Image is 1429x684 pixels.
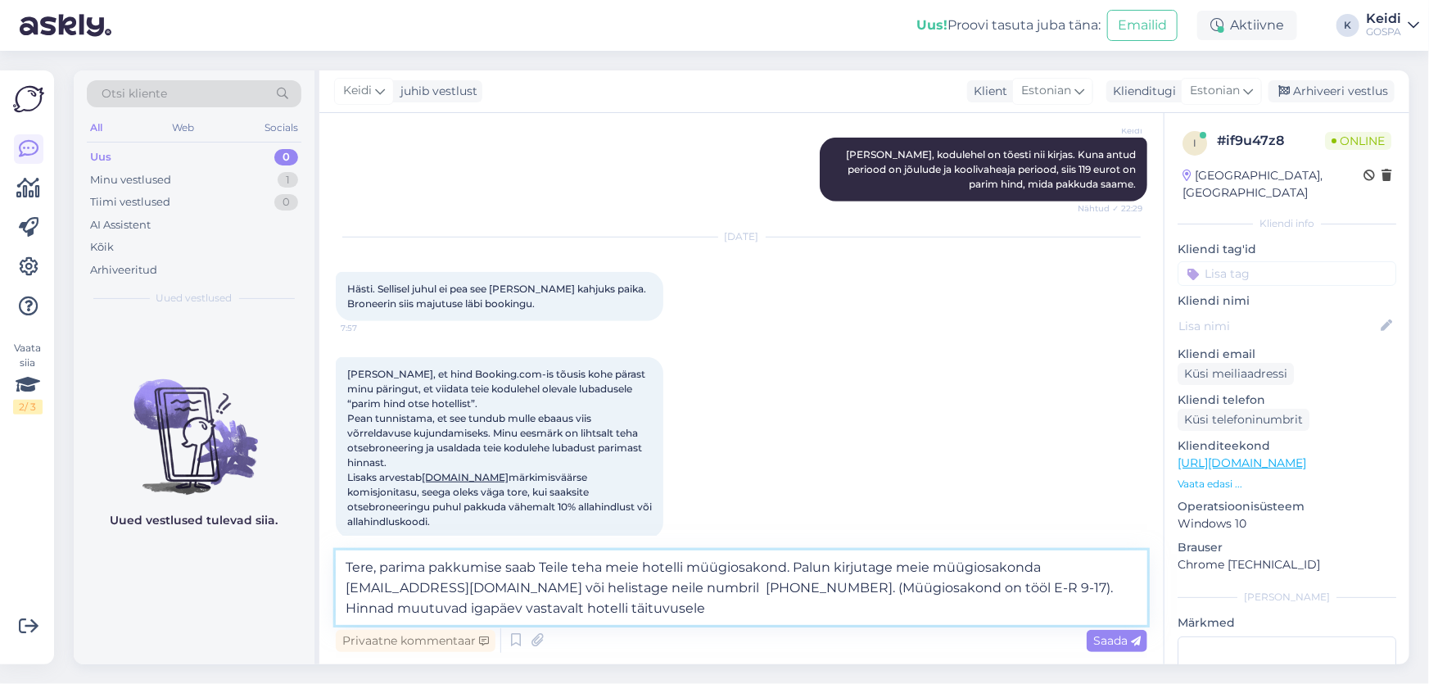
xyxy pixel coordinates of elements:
div: 0 [274,149,298,165]
div: Kõik [90,239,114,256]
div: Aktiivne [1197,11,1297,40]
div: [PERSON_NAME] [1178,590,1396,605]
span: i [1193,137,1196,149]
p: Kliendi telefon [1178,392,1396,409]
p: Klienditeekond [1178,437,1396,455]
p: Operatsioonisüsteem [1178,498,1396,515]
span: Keidi [343,82,372,100]
div: Tiimi vestlused [90,194,170,211]
div: 1 [278,172,298,188]
span: Uued vestlused [156,291,233,306]
span: [PERSON_NAME], kodulehel on tõesti nii kirjas. Kuna antud periood on jõulude ja koolivaheaja peri... [846,148,1138,190]
p: Kliendi nimi [1178,292,1396,310]
div: AI Assistent [90,217,151,233]
a: [URL][DOMAIN_NAME] [1178,455,1306,470]
div: [DATE] [336,229,1147,244]
p: Chrome [TECHNICAL_ID] [1178,556,1396,573]
a: [DOMAIN_NAME] [422,471,509,483]
div: Kliendi info [1178,216,1396,231]
div: Küsi meiliaadressi [1178,363,1294,385]
div: Arhiveeri vestlus [1268,80,1395,102]
p: Märkmed [1178,614,1396,632]
div: [GEOGRAPHIC_DATA], [GEOGRAPHIC_DATA] [1183,167,1363,202]
div: Klienditugi [1106,83,1176,100]
span: Online [1325,132,1391,150]
div: Privaatne kommentaar [336,630,495,652]
div: Keidi [1366,12,1401,25]
div: Socials [261,117,301,138]
span: [PERSON_NAME], et hind Booking.com-is tõusis kohe pärast minu päringut, et viidata teie kodulehel... [347,368,654,528]
div: Minu vestlused [90,172,171,188]
a: KeidiGOSPA [1366,12,1419,39]
div: Vaata siia [13,341,43,414]
div: 2 / 3 [13,400,43,414]
p: Kliendi email [1178,346,1396,363]
button: Emailid [1107,10,1178,41]
div: Uus [90,149,111,165]
span: Otsi kliente [102,85,167,102]
div: # if9u47z8 [1217,131,1325,151]
div: Küsi telefoninumbrit [1178,409,1309,431]
div: 0 [274,194,298,211]
textarea: Tere, parima pakkumise saab Teile teha meie hotelli müügiosakond. Palun kirjutage meie müügiosako... [336,550,1147,625]
div: Proovi tasuta juba täna: [916,16,1101,35]
div: Klient [967,83,1007,100]
span: 7:57 [341,322,402,334]
div: Web [170,117,198,138]
span: Hästi. Sellisel juhul ei pea see [PERSON_NAME] kahjuks paika. Broneerin siis majutuse läbi bookingu. [347,283,649,310]
div: Arhiveeritud [90,262,157,279]
span: Keidi [1081,125,1142,137]
span: Estonian [1190,82,1240,100]
p: Kliendi tag'id [1178,241,1396,258]
p: Uued vestlused tulevad siia. [111,512,278,529]
img: Askly Logo [13,84,44,115]
span: Saada [1093,633,1141,648]
p: Vaata edasi ... [1178,477,1396,491]
div: All [87,117,106,138]
div: GOSPA [1366,25,1401,39]
span: Estonian [1021,82,1071,100]
p: Brauser [1178,539,1396,556]
input: Lisa tag [1178,261,1396,286]
b: Uus! [916,17,947,33]
div: K [1336,14,1359,37]
p: Windows 10 [1178,515,1396,532]
div: juhib vestlust [394,83,477,100]
span: Nähtud ✓ 22:29 [1078,202,1142,215]
input: Lisa nimi [1178,317,1377,335]
img: No chats [74,350,314,497]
